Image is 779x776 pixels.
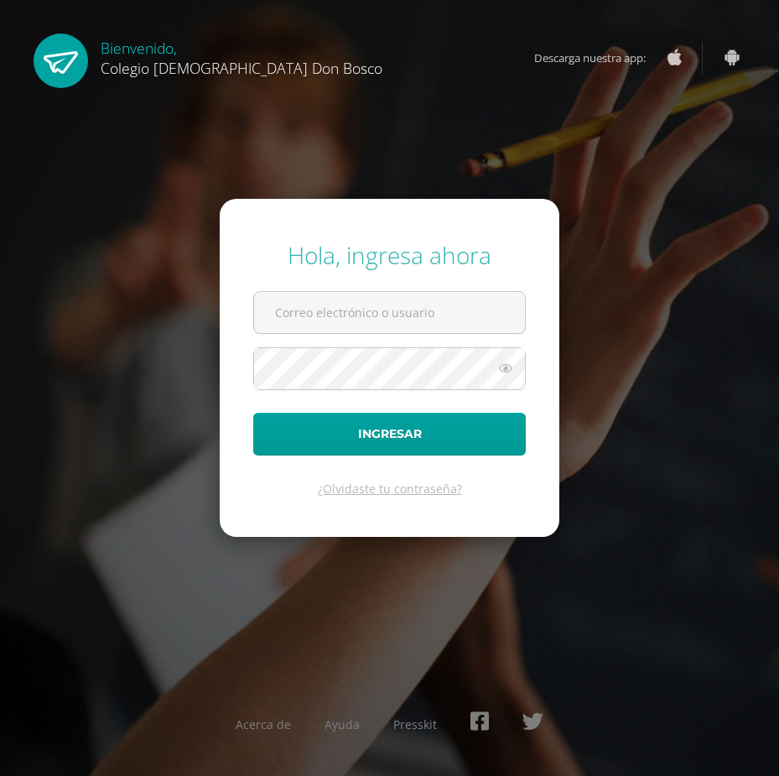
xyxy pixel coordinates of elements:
[325,716,360,732] a: Ayuda
[318,481,462,497] a: ¿Olvidaste tu contraseña?
[534,42,662,74] span: Descarga nuestra app:
[101,58,382,78] span: Colegio [DEMOGRAPHIC_DATA] Don Bosco
[236,716,291,732] a: Acerca de
[253,239,526,271] div: Hola, ingresa ahora
[393,716,437,732] a: Presskit
[254,292,525,333] input: Correo electrónico o usuario
[101,34,382,78] div: Bienvenido,
[253,413,526,456] button: Ingresar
